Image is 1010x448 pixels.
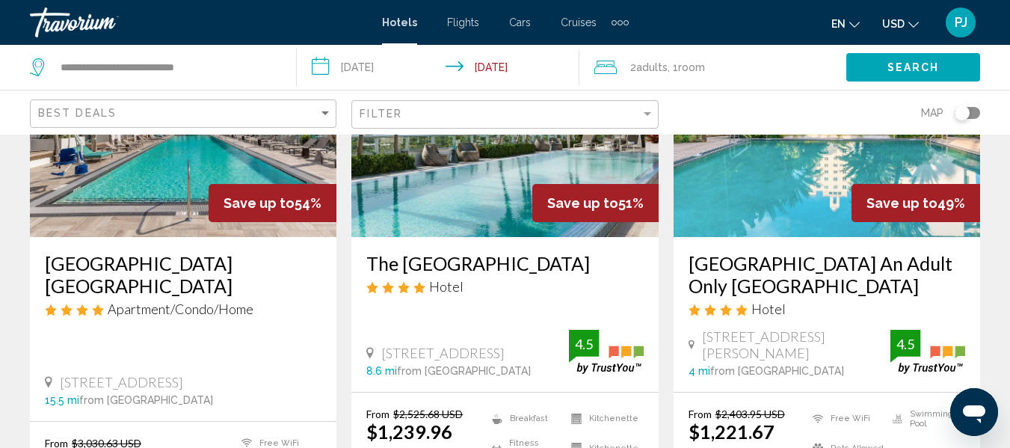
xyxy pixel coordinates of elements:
a: Travorium [30,7,367,37]
del: $2,403.95 USD [715,408,785,420]
span: 2 [630,57,668,78]
span: Best Deals [38,107,117,119]
li: Breakfast [484,408,564,430]
a: [GEOGRAPHIC_DATA] An Adult Only [GEOGRAPHIC_DATA] [689,252,965,297]
button: Extra navigation items [612,10,629,34]
a: Flights [447,16,479,28]
li: Swimming Pool [885,408,965,430]
button: Search [846,53,980,81]
span: 15.5 mi [45,394,79,406]
span: From [366,408,389,420]
div: 51% [532,184,659,222]
li: Free WiFi [805,408,885,430]
span: [STREET_ADDRESS] [60,374,183,390]
button: User Menu [941,7,980,38]
span: Map [921,102,943,123]
button: Change language [831,13,860,34]
div: 4.5 [890,335,920,353]
div: 49% [852,184,980,222]
button: Filter [351,99,658,130]
div: 54% [209,184,336,222]
span: Save up to [866,195,937,211]
div: 4 star Hotel [689,301,965,317]
del: $2,525.68 USD [393,408,463,420]
span: 8.6 mi [366,365,397,377]
span: PJ [955,15,967,30]
img: trustyou-badge.svg [569,330,644,374]
li: Kitchenette [564,408,643,430]
span: 4 mi [689,365,710,377]
a: Cars [509,16,531,28]
span: Search [887,62,940,74]
span: en [831,18,846,30]
a: The [GEOGRAPHIC_DATA] [366,252,643,274]
button: Check-in date: Aug 20, 2025 Check-out date: Aug 26, 2025 [297,45,579,90]
span: , 1 [668,57,705,78]
button: Toggle map [943,106,980,120]
a: [GEOGRAPHIC_DATA] [GEOGRAPHIC_DATA] [45,252,321,297]
span: [STREET_ADDRESS] [381,345,505,361]
span: Apartment/Condo/Home [108,301,253,317]
mat-select: Sort by [38,108,332,120]
span: USD [882,18,905,30]
span: from [GEOGRAPHIC_DATA] [79,394,213,406]
div: 4.5 [569,335,599,353]
button: Change currency [882,13,919,34]
a: Cruises [561,16,597,28]
span: Adults [636,61,668,73]
span: from [GEOGRAPHIC_DATA] [710,365,844,377]
img: trustyou-badge.svg [890,330,965,374]
span: Save up to [547,195,618,211]
span: Hotel [429,278,464,295]
span: Filter [360,108,402,120]
span: from [GEOGRAPHIC_DATA] [397,365,531,377]
iframe: Button to launch messaging window [950,388,998,436]
div: 4 star Apartment [45,301,321,317]
span: Room [678,61,705,73]
span: From [689,408,712,420]
span: [STREET_ADDRESS][PERSON_NAME] [702,328,890,361]
div: 4 star Hotel [366,278,643,295]
span: Hotel [751,301,786,317]
span: Save up to [224,195,295,211]
a: Hotels [382,16,417,28]
button: Travelers: 2 adults, 0 children [579,45,846,90]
